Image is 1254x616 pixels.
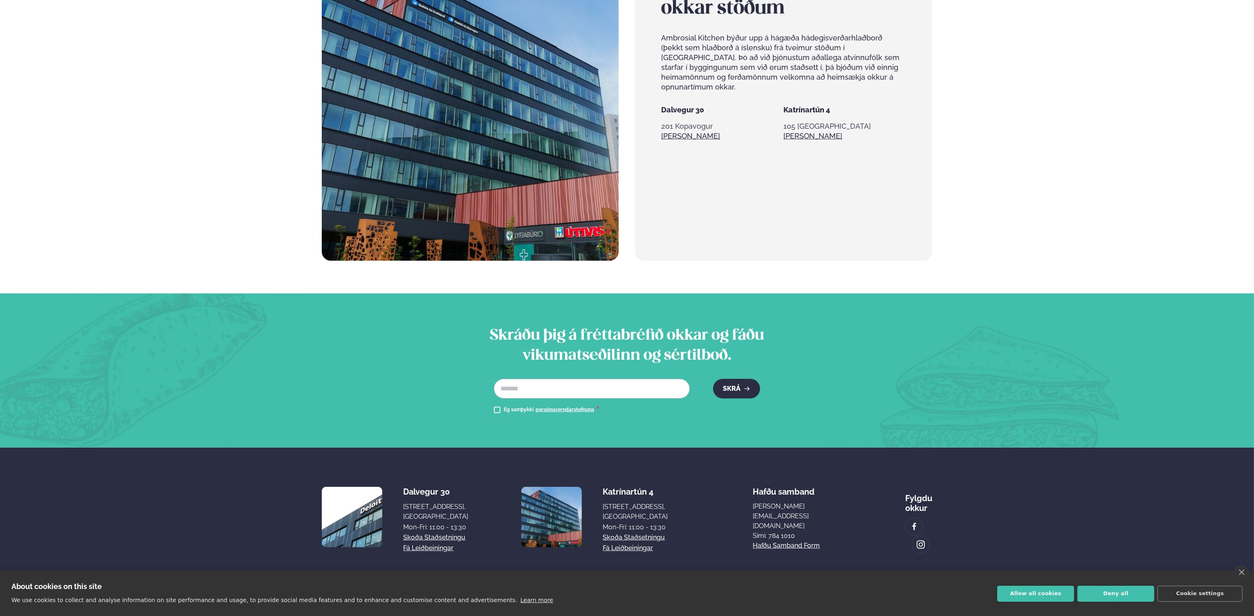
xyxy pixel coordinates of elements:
h2: Skráðu þig á fréttabréfið okkar og fáðu vikumatseðilinn og sértilboð. [466,326,788,365]
a: Fá leiðbeiningar [403,543,453,553]
p: Sími: 784 1010 [753,531,820,541]
a: Hafðu samband form [753,541,820,551]
strong: About cookies on this site [11,582,102,591]
span: Hafðu samband [753,480,814,497]
button: Skrá [713,379,760,399]
div: Dalvegur 30 [403,487,468,497]
a: Sjá meira [784,131,843,141]
img: image alt [521,487,582,547]
div: [STREET_ADDRESS], [GEOGRAPHIC_DATA] [403,502,468,522]
button: Allow all cookies [997,586,1074,602]
a: Learn more [520,597,553,603]
p: Ambrosial Kitchen býður upp á hágæða hádegisverðarhlaðborð (þekkt sem hlaðborð á íslensku) frá tv... [661,33,906,92]
a: image alt [906,518,923,535]
a: Fá leiðbeiningar [603,543,653,553]
a: Skoða staðsetningu [603,533,665,542]
a: [PERSON_NAME][EMAIL_ADDRESS][DOMAIN_NAME] [753,502,820,531]
div: Ég samþykki [504,405,599,415]
div: Katrínartún 4 [603,487,668,497]
span: 201 Kopavogur [661,122,713,130]
button: Deny all [1077,586,1154,602]
span: 105 [GEOGRAPHIC_DATA] [784,122,871,130]
button: Cookie settings [1158,586,1243,602]
div: Fylgdu okkur [905,487,932,513]
img: image alt [916,540,925,549]
img: image alt [322,487,382,547]
h5: Dalvegur 30 [661,105,783,115]
a: image alt [912,536,929,553]
a: close [1235,565,1248,579]
img: image alt [910,522,919,531]
h5: Katrínartún 4 [784,105,906,115]
a: Skoða staðsetningu [403,533,465,542]
div: Mon-Fri: 11:00 - 13:30 [403,522,468,532]
div: [STREET_ADDRESS], [GEOGRAPHIC_DATA] [603,502,668,522]
a: persónuverndarstefnuna [536,407,594,413]
div: Mon-Fri: 11:00 - 13:30 [603,522,668,532]
p: We use cookies to collect and analyse information on site performance and usage, to provide socia... [11,597,517,603]
a: Sjá meira [661,131,720,141]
